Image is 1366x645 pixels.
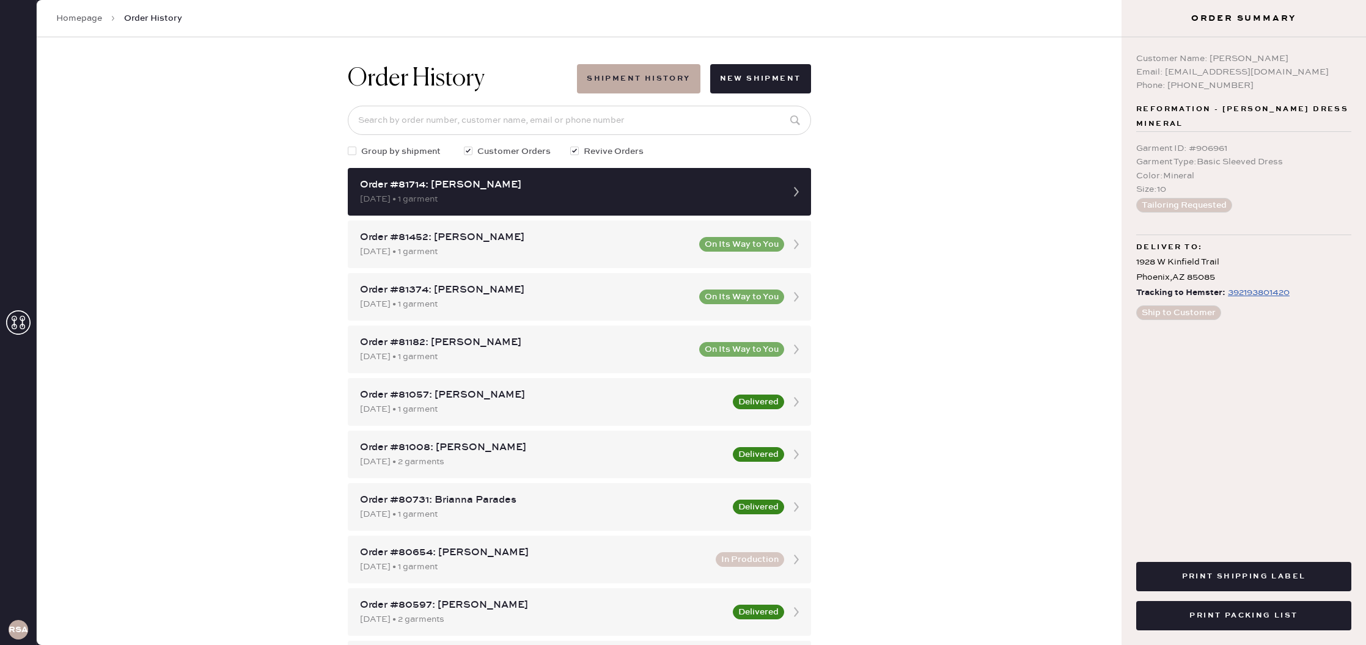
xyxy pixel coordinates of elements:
div: [DATE] • 1 garment [360,245,692,258]
button: On Its Way to You [699,290,784,304]
div: [DATE] • 2 garments [360,613,725,626]
h3: RSA [9,625,28,634]
div: Garment Type : Basic Sleeved Dress [1136,155,1351,169]
div: Order #81714: [PERSON_NAME] [360,178,777,192]
iframe: Front Chat [1308,590,1360,643]
a: Homepage [56,12,102,24]
div: Garment ID : # 906961 [1136,142,1351,155]
div: [DATE] • 2 garments [360,455,725,468]
button: On Its Way to You [699,237,784,252]
div: [DATE] • 1 garment [360,560,708,574]
button: Delivered [733,500,784,514]
button: Ship to Customer [1136,305,1221,320]
div: [DATE] • 1 garment [360,297,692,311]
div: 1928 W Kinfield Trail Phoenix , AZ 85085 [1136,255,1351,285]
div: Order #81182: [PERSON_NAME] [360,335,692,350]
button: Delivered [733,395,784,409]
button: Delivered [733,605,784,619]
div: [DATE] • 1 garment [360,403,725,416]
div: [DATE] • 1 garment [360,508,725,521]
a: Print Shipping Label [1136,570,1351,581]
div: Size : 10 [1136,183,1351,196]
div: Order #81452: [PERSON_NAME] [360,230,692,245]
div: Order #81008: [PERSON_NAME] [360,440,725,455]
div: Order #81374: [PERSON_NAME] [360,283,692,297]
div: Email: [EMAIL_ADDRESS][DOMAIN_NAME] [1136,65,1351,79]
div: [DATE] • 1 garment [360,192,777,206]
div: Order #80597: [PERSON_NAME] [360,598,725,613]
button: Print Shipping Label [1136,562,1351,591]
span: Deliver to: [1136,240,1202,255]
div: Order #80731: Brianna Parades [360,493,725,508]
button: New Shipment [710,64,811,93]
div: https://www.fedex.com/apps/fedextrack/?tracknumbers=392193801420&cntry_code=US [1228,285,1290,300]
div: Phone: [PHONE_NUMBER] [1136,79,1351,92]
button: Print Packing List [1136,601,1351,630]
div: [DATE] • 1 garment [360,350,692,363]
span: Revive Orders [584,145,644,158]
button: Shipment History [577,64,700,93]
span: Customer Orders [477,145,551,158]
a: 392193801420 [1225,285,1290,301]
button: On Its Way to You [699,342,784,357]
span: Tracking to Hemster: [1136,285,1225,301]
span: Order History [124,12,182,24]
button: Tailoring Requested [1136,198,1232,213]
button: In Production [716,552,784,567]
span: Reformation - [PERSON_NAME] Dress Mineral [1136,102,1351,131]
span: Group by shipment [361,145,441,158]
input: Search by order number, customer name, email or phone number [348,106,811,135]
div: Color : Mineral [1136,169,1351,183]
h3: Order Summary [1122,12,1366,24]
div: Order #80654: [PERSON_NAME] [360,545,708,560]
div: Order #81057: [PERSON_NAME] [360,388,725,403]
div: Customer Name: [PERSON_NAME] [1136,52,1351,65]
button: Delivered [733,447,784,462]
h1: Order History [348,64,485,93]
